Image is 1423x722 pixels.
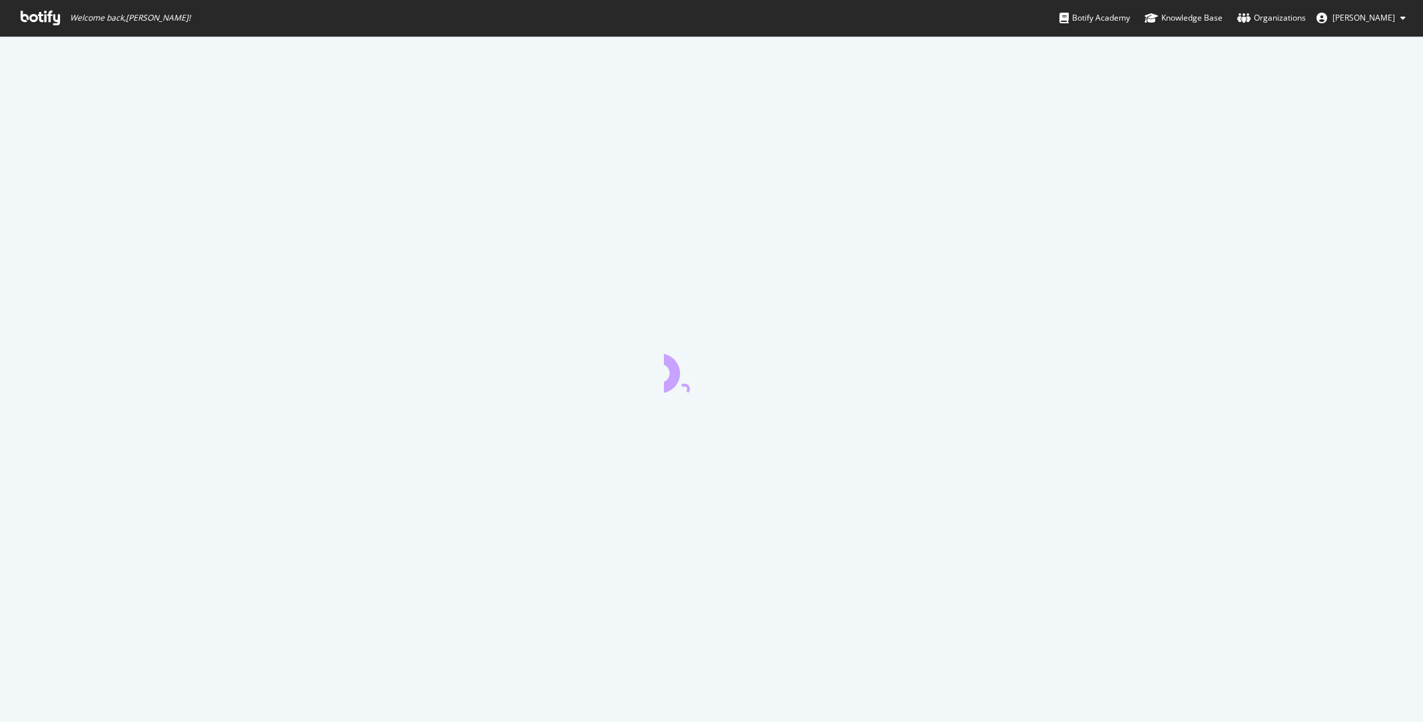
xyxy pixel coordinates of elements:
[1145,11,1223,25] div: Knowledge Base
[1237,11,1306,25] div: Organizations
[1059,11,1130,25] div: Botify Academy
[1306,7,1416,29] button: [PERSON_NAME]
[70,13,190,23] span: Welcome back, [PERSON_NAME] !
[664,345,760,393] div: animation
[1332,12,1395,23] span: David Lewis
